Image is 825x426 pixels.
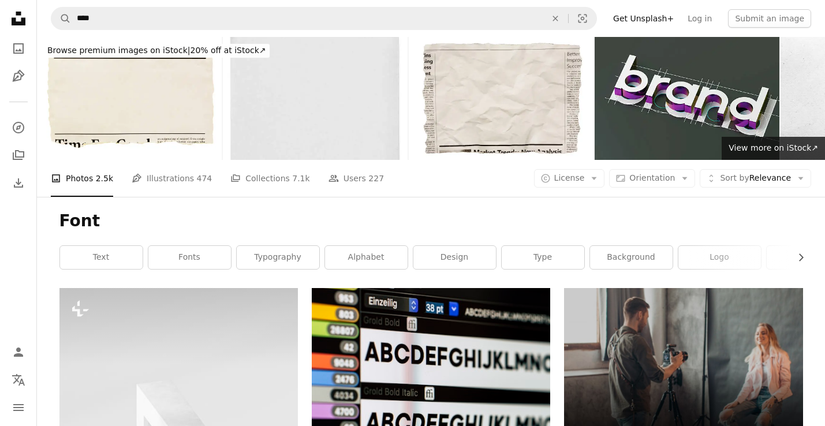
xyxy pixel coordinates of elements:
span: Browse premium images on iStock | [47,46,190,55]
a: Log in [681,9,719,28]
button: License [534,169,605,188]
button: Orientation [609,169,695,188]
span: View more on iStock ↗ [729,143,818,152]
h1: Font [59,211,803,231]
a: text [60,246,143,269]
span: Orientation [629,173,675,182]
a: Illustrations 474 [132,160,212,197]
form: Find visuals sitewide [51,7,597,30]
a: Download History [7,171,30,195]
a: Illustrations [7,65,30,88]
a: logo [678,246,761,269]
a: Explore [7,116,30,139]
button: Visual search [569,8,596,29]
span: 474 [197,172,212,185]
button: scroll list to the right [790,246,803,269]
button: Search Unsplash [51,8,71,29]
button: Clear [543,8,568,29]
button: Menu [7,396,30,419]
a: Collections 7.1k [230,160,309,197]
button: Sort byRelevance [700,169,811,188]
img: Torn newspaper clipping with blank space for your copy [37,37,222,160]
img: Brand Identity Design 3D Rendered Concept [595,37,779,160]
button: Language [7,368,30,391]
span: 20% off at iStock ↗ [47,46,266,55]
a: Browse premium images on iStock|20% off at iStock↗ [37,37,277,65]
a: Get Unsplash+ [606,9,681,28]
a: Log in / Sign up [7,341,30,364]
img: Wrinkled newspaper clipping with blank space for your copy [409,37,593,160]
span: 7.1k [292,172,309,185]
span: Sort by [720,173,749,182]
span: Relevance [720,173,791,184]
span: License [554,173,585,182]
a: type [502,246,584,269]
button: Submit an image [728,9,811,28]
a: design [413,246,496,269]
a: View more on iStock↗ [722,137,825,160]
a: typography [237,246,319,269]
img: Newspaper [223,37,408,160]
a: Collections [7,144,30,167]
a: fonts [148,246,231,269]
a: background [590,246,673,269]
span: 227 [368,172,384,185]
a: alphabet [325,246,408,269]
a: Users 227 [328,160,384,197]
a: Photos [7,37,30,60]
